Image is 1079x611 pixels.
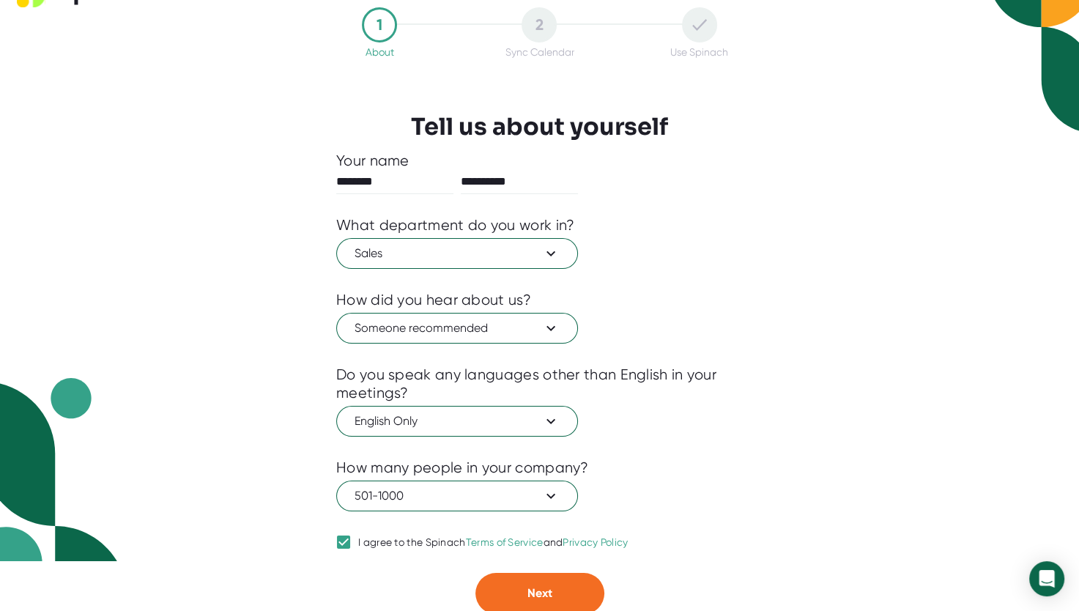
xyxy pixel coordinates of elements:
[366,46,394,58] div: About
[505,46,574,58] div: Sync Calendar
[336,238,578,269] button: Sales
[411,113,668,141] h3: Tell us about yourself
[355,412,560,430] span: English Only
[336,216,574,234] div: What department do you work in?
[336,152,743,170] div: Your name
[362,7,397,42] div: 1
[358,536,629,549] div: I agree to the Spinach and
[336,313,578,344] button: Someone recommended
[1029,561,1064,596] div: Open Intercom Messenger
[336,459,589,477] div: How many people in your company?
[336,481,578,511] button: 501-1000
[466,536,544,548] a: Terms of Service
[670,46,728,58] div: Use Spinach
[336,291,531,309] div: How did you hear about us?
[522,7,557,42] div: 2
[563,536,628,548] a: Privacy Policy
[336,366,743,402] div: Do you speak any languages other than English in your meetings?
[336,406,578,437] button: English Only
[527,586,552,600] span: Next
[355,245,560,262] span: Sales
[355,319,560,337] span: Someone recommended
[355,487,560,505] span: 501-1000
